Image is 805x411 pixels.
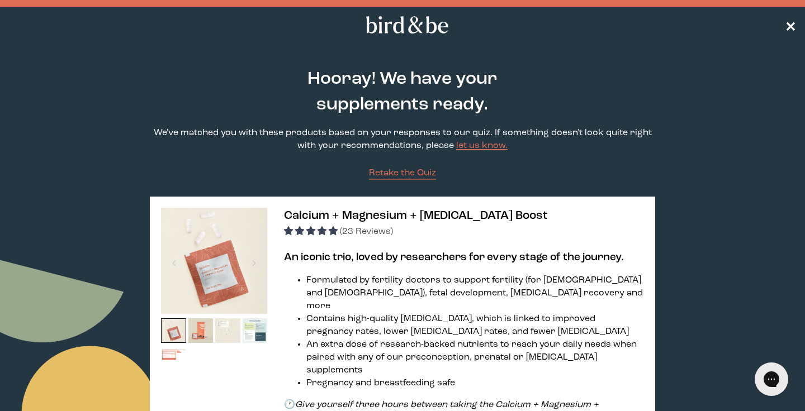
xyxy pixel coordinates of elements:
span: ✕ [785,18,796,32]
iframe: Gorgias live chat messenger [749,359,794,400]
li: An extra dose of research-backed nutrients to reach your daily needs when paired with any of our ... [306,338,644,377]
span: 4.83 stars [284,227,340,236]
h2: Hooray! We have your supplements ready. [251,66,554,118]
img: thumbnail image [188,318,214,343]
a: let us know. [456,141,508,150]
li: Formulated by fertility doctors to support fertility (for [DEMOGRAPHIC_DATA] and [DEMOGRAPHIC_DAT... [306,274,644,313]
img: thumbnail image [215,318,240,343]
span: (23 Reviews) [340,227,393,236]
b: An iconic trio, loved by researchers for every stage of the journey. [284,252,624,263]
a: ✕ [785,15,796,35]
p: We've matched you with these products based on your responses to our quiz. If something doesn't l... [150,127,655,152]
span: Calcium + Magnesium + [MEDICAL_DATA] Boost [284,210,547,222]
img: thumbnail image [161,318,186,343]
span: Retake the Quiz [369,169,436,178]
img: thumbnail image [161,347,186,372]
strong: 🕐 [284,400,295,409]
a: Retake the Quiz [369,167,436,180]
li: Contains high-quality [MEDICAL_DATA], which is linked to improved pregnancy rates, lower [MEDICAL... [306,313,644,338]
img: thumbnail image [161,208,267,314]
img: thumbnail image [243,318,268,343]
span: Pregnancy and breastfeeding safe [306,379,455,388]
